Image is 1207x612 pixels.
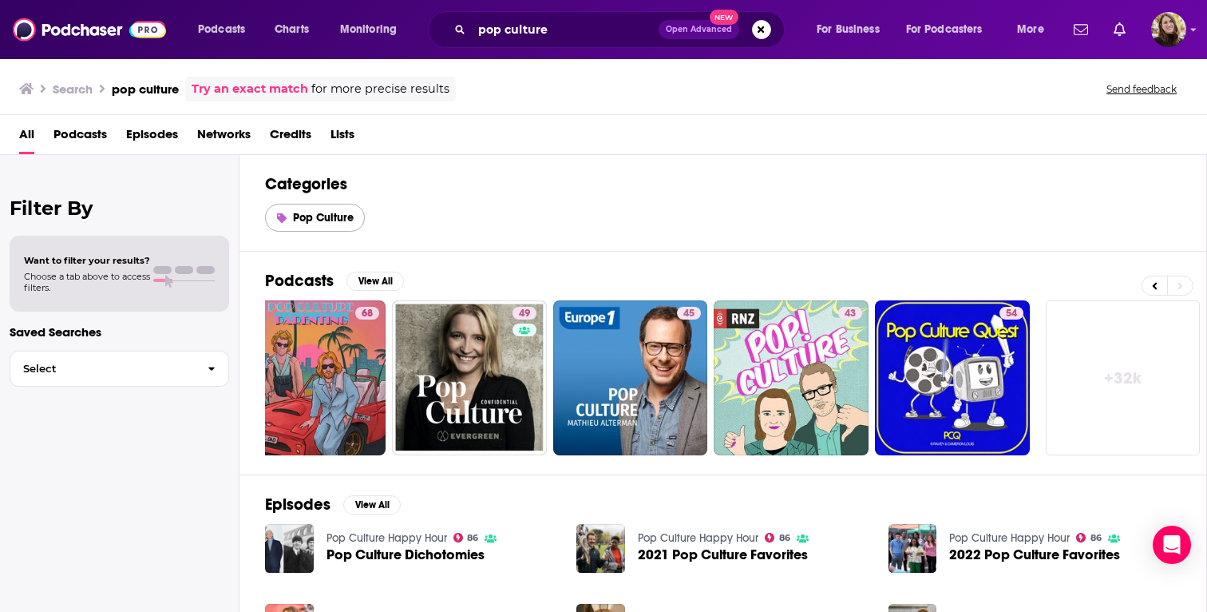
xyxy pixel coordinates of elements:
span: 43 [845,306,856,322]
button: Open AdvancedNew [659,20,739,39]
h3: pop culture [112,81,179,97]
img: 2021 Pop Culture Favorites [576,524,625,573]
div: Search podcasts, credits, & more... [443,11,800,48]
a: 49 [512,307,536,320]
span: 68 [362,306,373,322]
h2: Episodes [265,495,330,515]
a: Credits [270,121,311,154]
a: Charts [264,17,319,42]
a: Show notifications dropdown [1107,16,1132,43]
a: Pop Culture [265,204,365,232]
a: Networks [197,121,251,154]
a: 49 [392,300,547,455]
button: View All [343,495,401,515]
span: Charts [275,18,309,41]
div: Open Intercom Messenger [1153,526,1191,564]
span: Pop Culture [293,211,354,225]
span: Podcasts [198,18,245,41]
h2: Categories [265,174,1181,194]
span: For Podcasters [906,18,983,41]
a: Pop Culture Dichotomies [326,548,485,562]
span: More [1017,18,1044,41]
span: 86 [467,535,478,542]
a: +32k [1046,300,1201,455]
h2: Podcasts [265,271,334,291]
button: open menu [896,17,1006,42]
span: 45 [683,306,695,322]
span: 86 [779,535,790,542]
a: 2021 Pop Culture Favorites [638,548,808,562]
img: Podchaser - Follow, Share and Rate Podcasts [13,14,166,45]
button: open menu [329,17,418,42]
a: Lists [330,121,354,154]
span: Monitoring [340,18,397,41]
a: 86 [765,533,790,542]
a: 86 [453,533,479,542]
a: 45 [677,307,701,320]
a: Show notifications dropdown [1067,16,1094,43]
a: 68 [355,307,379,320]
img: 2022 Pop Culture Favorites [888,524,937,573]
a: 54 [875,300,1030,455]
p: Saved Searches [10,324,229,340]
a: Pop Culture Happy Hour [638,531,758,545]
span: 49 [519,306,530,322]
span: for more precise results [311,80,449,98]
a: Pop Culture Happy Hour [949,531,1070,545]
img: User Profile [1151,12,1186,47]
a: All [19,121,34,154]
h2: Filter By [10,197,229,220]
a: 45 [553,300,708,455]
a: 68 [232,300,386,455]
h3: Search [53,81,93,97]
span: For Business [817,18,880,41]
a: PodcastsView All [265,271,404,291]
a: Pop Culture Happy Hour [326,531,447,545]
a: EpisodesView All [265,495,401,515]
a: 2022 Pop Culture Favorites [949,548,1120,562]
a: 86 [1076,533,1102,542]
button: open menu [1006,17,1064,42]
a: Episodes [126,121,178,154]
input: Search podcasts, credits, & more... [472,17,659,42]
img: Pop Culture Dichotomies [265,524,314,573]
span: New [710,10,738,25]
button: Show profile menu [1151,12,1186,47]
span: Open Advanced [666,26,732,34]
span: Want to filter your results? [24,255,150,266]
a: 43 [838,307,862,320]
span: Choose a tab above to access filters. [24,271,150,293]
a: 43 [714,300,869,455]
button: Select [10,351,229,387]
button: open menu [805,17,900,42]
a: Try an exact match [192,80,308,98]
span: Select [10,364,195,374]
span: 54 [1006,306,1017,322]
span: Logged in as katiefuchs [1151,12,1186,47]
button: View All [346,272,404,291]
button: Send feedback [1102,82,1181,96]
a: 54 [999,307,1023,320]
a: Podcasts [53,121,107,154]
span: 86 [1090,535,1102,542]
button: open menu [187,17,266,42]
